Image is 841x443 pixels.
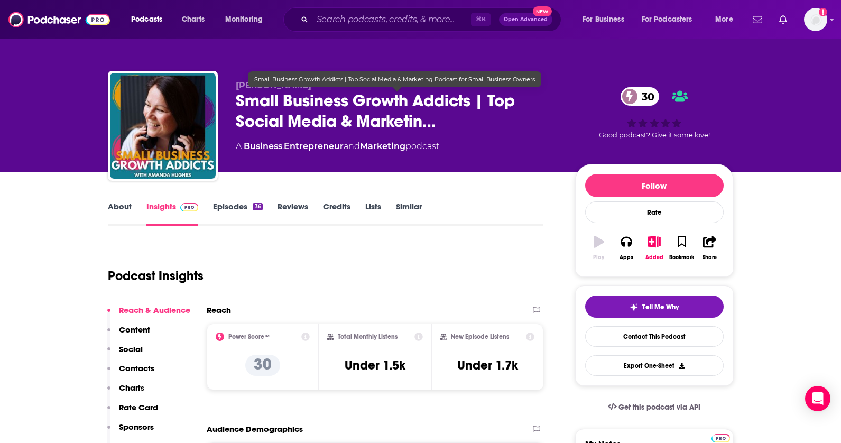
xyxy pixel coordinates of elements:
a: Episodes36 [213,201,262,226]
div: Small Business Growth Addicts | Top Social Media & Marketing Podcast for Small Business Owners [248,71,541,87]
span: Good podcast? Give it some love! [599,131,710,139]
a: Similar [396,201,422,226]
div: 30Good podcast? Give it some love! [575,80,734,146]
h2: Reach [207,305,231,315]
a: Reviews [278,201,308,226]
img: Small Business Growth Addicts | Top Social Media & Marketing Podcast for Small Business Owners [110,73,216,179]
img: User Profile [804,8,827,31]
img: Podchaser Pro [180,203,199,211]
span: Get this podcast via API [618,403,700,412]
div: A podcast [236,140,439,153]
h1: Podcast Insights [108,268,204,284]
span: Open Advanced [504,17,548,22]
button: Charts [107,383,144,402]
div: Bookmark [669,254,694,261]
div: Apps [620,254,633,261]
span: More [715,12,733,27]
span: Logged in as Mark.Hayward [804,8,827,31]
div: Share [703,254,717,261]
p: Charts [119,383,144,393]
button: Share [696,229,723,267]
button: open menu [708,11,746,28]
div: 36 [253,203,262,210]
button: open menu [218,11,276,28]
h2: Total Monthly Listens [338,333,398,340]
h2: Power Score™ [228,333,270,340]
h3: Under 1.5k [345,357,405,373]
img: tell me why sparkle [630,303,638,311]
a: Lists [365,201,381,226]
a: Show notifications dropdown [775,11,791,29]
div: Play [593,254,604,261]
button: Follow [585,174,724,197]
div: Open Intercom Messenger [805,386,830,411]
button: open menu [124,11,176,28]
span: New [533,6,552,16]
a: Pro website [711,432,730,442]
button: Play [585,229,613,267]
h2: New Episode Listens [451,333,509,340]
button: Export One-Sheet [585,355,724,376]
span: For Business [583,12,624,27]
span: 30 [631,87,660,106]
img: Podchaser - Follow, Share and Rate Podcasts [8,10,110,30]
button: Bookmark [668,229,696,267]
button: open menu [575,11,637,28]
a: Charts [175,11,211,28]
button: Reach & Audience [107,305,190,325]
p: Reach & Audience [119,305,190,315]
a: Show notifications dropdown [748,11,766,29]
div: Added [645,254,663,261]
p: Content [119,325,150,335]
button: Social [107,344,143,364]
p: Contacts [119,363,154,373]
span: For Podcasters [642,12,692,27]
button: Contacts [107,363,154,383]
div: Rate [585,201,724,223]
span: Charts [182,12,205,27]
div: Search podcasts, credits, & more... [293,7,571,32]
a: InsightsPodchaser Pro [146,201,199,226]
h3: Under 1.7k [457,357,518,373]
button: Added [640,229,668,267]
button: Content [107,325,150,344]
a: About [108,201,132,226]
a: 30 [621,87,660,106]
a: Marketing [360,141,405,151]
h2: Audience Demographics [207,424,303,434]
button: Show profile menu [804,8,827,31]
button: Sponsors [107,422,154,441]
a: Business [244,141,282,151]
a: Entrepreneur [284,141,344,151]
button: Open AdvancedNew [499,13,552,26]
span: Podcasts [131,12,162,27]
p: Sponsors [119,422,154,432]
img: Podchaser Pro [711,434,730,442]
p: Rate Card [119,402,158,412]
a: Credits [323,201,350,226]
button: Apps [613,229,640,267]
span: and [344,141,360,151]
button: open menu [635,11,708,28]
a: Get this podcast via API [599,394,709,420]
p: Social [119,344,143,354]
button: tell me why sparkleTell Me Why [585,296,724,318]
a: Contact This Podcast [585,326,724,347]
svg: Add a profile image [819,8,827,16]
span: [PERSON_NAME] [236,80,311,90]
span: ⌘ K [471,13,491,26]
span: Tell Me Why [642,303,679,311]
input: Search podcasts, credits, & more... [312,11,471,28]
span: Monitoring [225,12,263,27]
span: , [282,141,284,151]
button: Rate Card [107,402,158,422]
p: 30 [245,355,280,376]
